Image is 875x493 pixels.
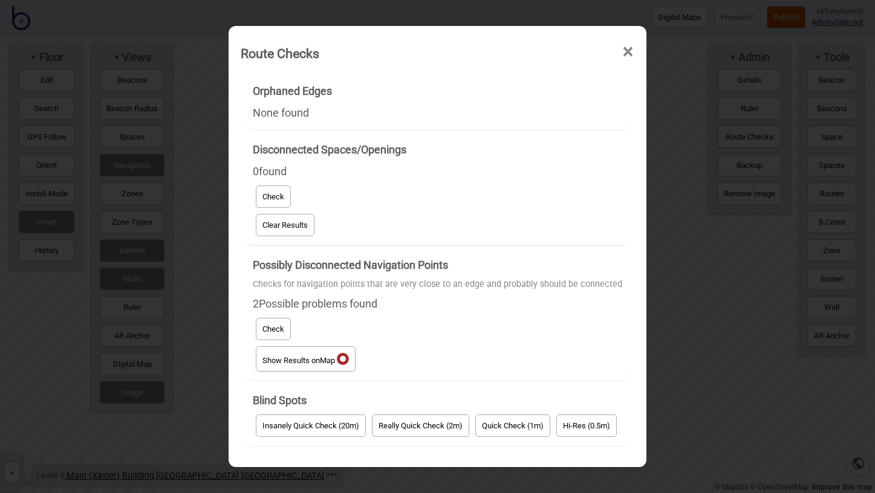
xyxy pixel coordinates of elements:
[256,414,366,437] button: Insanely Quick Check (20m)
[256,214,314,236] button: Clear Results
[253,161,622,182] div: 0 found
[253,390,622,411] h4: Blind Spots
[256,185,291,208] button: Check
[256,346,356,372] button: Show Results onMap
[253,139,622,161] h4: Disconnected Spaces/Openings
[372,414,469,437] button: Really Quick Check (2m)
[475,414,550,437] button: Quick Check (1m)
[556,414,617,437] button: Hi-Res (0.5m)
[622,32,634,72] span: ×
[253,293,622,315] div: 2 Possible problems found
[253,254,622,276] h4: Possibly Disconnected Navigation Points
[241,40,319,66] div: Route Checks
[320,356,335,365] span: Map
[253,276,622,294] div: Checks for navigation points that are very close to an edge and probably should be connected
[253,106,309,119] span: None found
[262,221,308,230] span: Clear Results
[253,80,622,102] h4: Orphaned Edges
[256,318,291,340] button: Check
